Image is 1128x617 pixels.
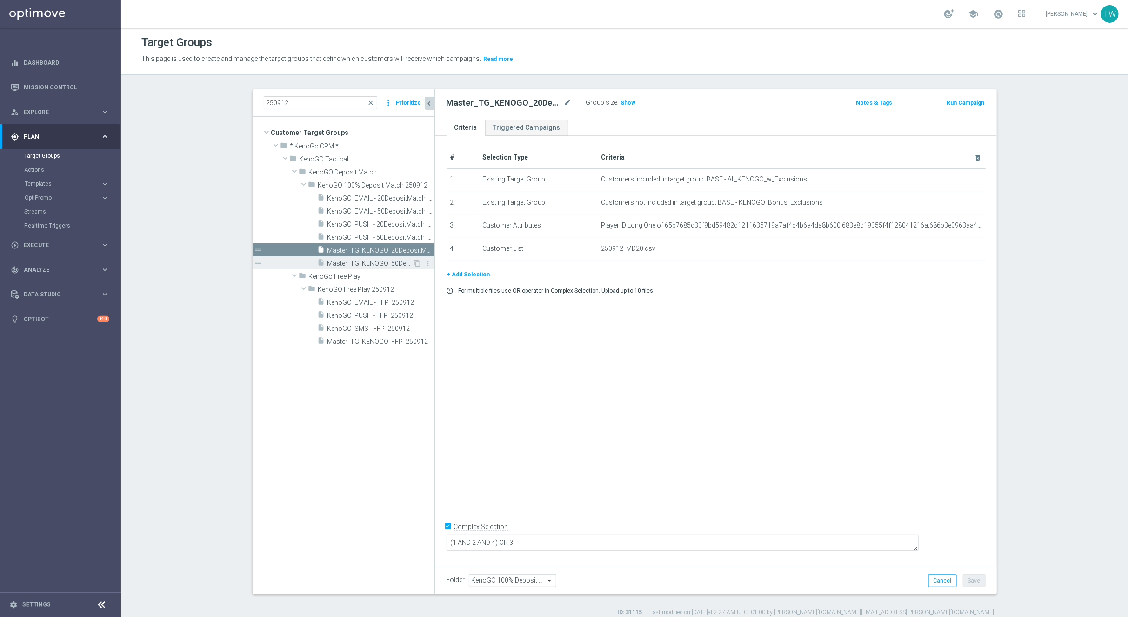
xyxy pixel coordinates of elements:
div: Data Studio keyboard_arrow_right [10,291,110,298]
label: Folder [447,576,465,584]
i: Duplicate Target group [414,260,421,267]
div: Templates [25,181,100,187]
span: Player ID Long One of 65b7685d33f9bd59482d121f,635719a7af4c4b6a4da8b600,683e8d19355f4f128041216a,... [601,221,982,229]
button: lightbulb Optibot +10 [10,315,110,323]
span: This page is used to create and manage the target groups that define which customers will receive... [141,55,481,62]
span: Explore [24,109,100,115]
i: insert_drive_file [318,233,325,243]
button: chevron_left [425,97,434,110]
i: error_outline [447,287,454,295]
i: track_changes [11,266,19,274]
span: KenoGO_SMS - FFP_250912 [327,325,434,333]
a: Dashboard [24,50,109,75]
span: KenoGO_PUSH - 50DepositMatch_250912 [327,234,434,241]
i: insert_drive_file [318,311,325,322]
h1: Target Groups [141,36,212,49]
i: person_search [11,108,19,116]
p: For multiple files use OR operator in Complex Selection. Upload up to 10 files [459,287,654,295]
a: Streams [24,208,97,215]
td: 2 [447,192,479,215]
span: Customers included in target group: BASE - All_KENOGO_w_Exclusions [601,175,807,183]
span: * KenoGo CRM * [290,142,434,150]
span: Master_TG_KENOGO_50DepositMatch_250912 [327,260,413,268]
div: Streams [24,205,120,219]
td: 1 [447,168,479,192]
div: TW [1101,5,1119,23]
i: lightbulb [11,315,19,323]
span: school [968,9,978,19]
i: equalizer [11,59,19,67]
div: Realtime Triggers [24,219,120,233]
i: settings [9,601,18,609]
span: Show [621,100,636,106]
i: folder [308,285,316,295]
i: insert_drive_file [318,246,325,256]
div: Explore [11,108,100,116]
button: Templates keyboard_arrow_right [24,180,110,188]
a: Criteria [447,120,485,136]
a: Settings [22,602,51,608]
i: folder [280,141,288,152]
td: Customer List [479,238,597,261]
button: Read more [482,54,514,64]
button: track_changes Analyze keyboard_arrow_right [10,266,110,274]
i: keyboard_arrow_right [100,194,109,202]
span: KenoGO_PUSH - FFP_250912 [327,312,434,320]
i: mode_edit [564,97,572,108]
button: Notes & Tags [855,98,893,108]
th: # [447,147,479,168]
span: close [367,99,375,107]
span: KenoGO_EMAIL - 20DepositMatch_250912 [327,194,434,202]
button: play_circle_outline Execute keyboard_arrow_right [10,241,110,249]
div: Plan [11,133,100,141]
td: 3 [447,215,479,238]
i: folder [290,154,297,165]
i: folder [299,272,307,282]
i: play_circle_outline [11,241,19,249]
div: Optibot [11,307,109,331]
a: [PERSON_NAME]keyboard_arrow_down [1045,7,1101,21]
label: Last modified on [DATE] at 2:27 AM UTC+01:00 by [PERSON_NAME][DOMAIN_NAME][EMAIL_ADDRESS][PERSON_... [651,609,995,617]
i: insert_drive_file [318,324,325,335]
button: Mission Control [10,84,110,91]
label: ID: 31115 [618,609,642,617]
i: insert_drive_file [318,259,325,269]
div: Data Studio [11,290,100,299]
i: more_vert [425,260,432,267]
i: more_vert [384,96,394,109]
a: Realtime Triggers [24,222,97,229]
button: Save [963,574,986,587]
div: OptiPromo [24,191,120,205]
td: 4 [447,238,479,261]
span: KenoGO_PUSH - 20DepositMatch_250912 [327,221,434,228]
div: Analyze [11,266,100,274]
div: +10 [97,316,109,322]
i: insert_drive_file [318,220,325,230]
button: + Add Selection [447,269,491,280]
td: Existing Target Group [479,168,597,192]
input: Quick find group or folder [264,96,377,109]
span: 250912_MD20.csv [601,245,655,253]
h2: Master_TG_KENOGO_20DepositMatch_250912 [447,97,562,108]
i: keyboard_arrow_right [100,265,109,274]
div: Actions [24,163,120,177]
div: Dashboard [11,50,109,75]
span: Analyze [24,267,100,273]
label: Complex Selection [454,523,508,531]
span: Master_TG_KENOGO_20DepositMatch_250912 [327,247,434,255]
button: equalizer Dashboard [10,59,110,67]
i: chevron_left [425,99,434,108]
div: OptiPromo [25,195,100,201]
button: gps_fixed Plan keyboard_arrow_right [10,133,110,141]
i: keyboard_arrow_right [100,107,109,116]
td: Existing Target Group [479,192,597,215]
button: person_search Explore keyboard_arrow_right [10,108,110,116]
a: Actions [24,166,97,174]
button: OptiPromo keyboard_arrow_right [24,194,110,201]
span: Data Studio [24,292,100,297]
label: Group size [586,99,618,107]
